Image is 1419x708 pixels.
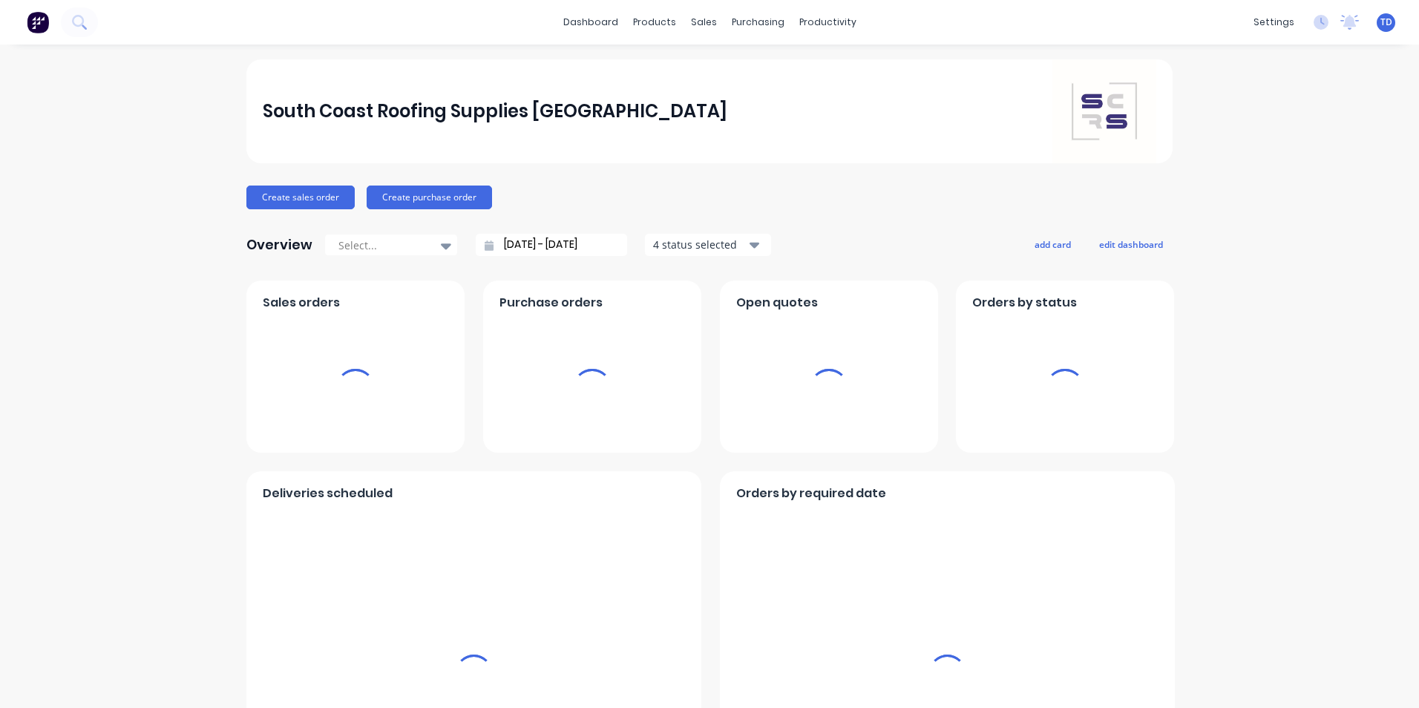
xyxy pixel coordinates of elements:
[27,11,49,33] img: Factory
[736,485,886,502] span: Orders by required date
[367,186,492,209] button: Create purchase order
[1089,235,1173,254] button: edit dashboard
[972,294,1077,312] span: Orders by status
[1246,11,1302,33] div: settings
[556,11,626,33] a: dashboard
[499,294,603,312] span: Purchase orders
[1380,16,1392,29] span: TD
[246,186,355,209] button: Create sales order
[626,11,684,33] div: products
[263,294,340,312] span: Sales orders
[736,294,818,312] span: Open quotes
[246,230,312,260] div: Overview
[684,11,724,33] div: sales
[263,96,727,126] div: South Coast Roofing Supplies [GEOGRAPHIC_DATA]
[792,11,864,33] div: productivity
[724,11,792,33] div: purchasing
[1052,59,1156,163] img: South Coast Roofing Supplies Southern Highlands
[263,485,393,502] span: Deliveries scheduled
[1025,235,1081,254] button: add card
[653,237,747,252] div: 4 status selected
[645,234,771,256] button: 4 status selected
